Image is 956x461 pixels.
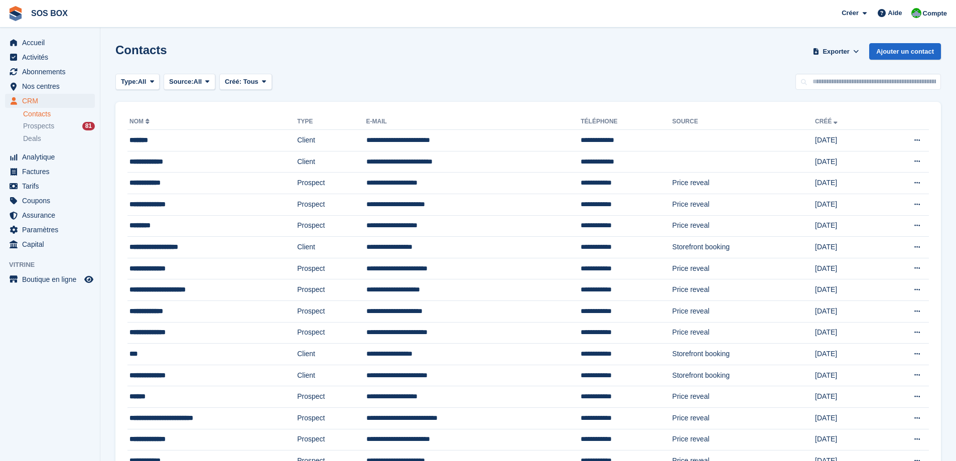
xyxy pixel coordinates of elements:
[297,322,366,344] td: Prospect
[815,300,877,322] td: [DATE]
[815,194,877,215] td: [DATE]
[815,344,877,365] td: [DATE]
[815,386,877,408] td: [DATE]
[23,133,95,144] a: Deals
[23,109,95,119] a: Contacts
[8,6,23,21] img: stora-icon-8386f47178a22dfd0bd8f6a31ec36ba5ce8667c1dd55bd0f319d3a0aa187defe.svg
[815,258,877,279] td: [DATE]
[672,279,815,301] td: Price reveal
[5,194,95,208] a: menu
[297,365,366,386] td: Client
[297,344,366,365] td: Client
[815,407,877,429] td: [DATE]
[672,258,815,279] td: Price reveal
[815,130,877,151] td: [DATE]
[22,165,82,179] span: Factures
[22,194,82,208] span: Coupons
[194,77,202,87] span: All
[22,237,82,251] span: Capital
[23,121,95,131] a: Prospects 81
[22,272,82,286] span: Boutique en ligne
[115,43,167,57] h1: Contacts
[164,74,215,90] button: Source: All
[815,215,877,237] td: [DATE]
[82,122,95,130] div: 81
[5,36,95,50] a: menu
[672,386,815,408] td: Price reveal
[5,208,95,222] a: menu
[22,150,82,164] span: Analytique
[672,429,815,450] td: Price reveal
[5,50,95,64] a: menu
[22,208,82,222] span: Assurance
[297,429,366,450] td: Prospect
[297,194,366,215] td: Prospect
[27,5,72,22] a: SOS BOX
[5,223,95,237] a: menu
[138,77,147,87] span: All
[823,47,849,57] span: Exporter
[225,78,241,85] span: Créé:
[815,151,877,173] td: [DATE]
[5,237,95,251] a: menu
[842,8,859,18] span: Créer
[297,114,366,130] th: Type
[297,407,366,429] td: Prospect
[672,215,815,237] td: Price reveal
[297,300,366,322] td: Prospect
[672,407,815,429] td: Price reveal
[5,65,95,79] a: menu
[888,8,902,18] span: Aide
[5,94,95,108] a: menu
[672,237,815,258] td: Storefront booking
[672,173,815,194] td: Price reveal
[297,151,366,173] td: Client
[911,8,921,18] img: Fabrice
[129,118,152,125] a: Nom
[672,300,815,322] td: Price reveal
[923,9,947,19] span: Compte
[672,344,815,365] td: Storefront booking
[297,215,366,237] td: Prospect
[9,260,100,270] span: Vitrine
[297,130,366,151] td: Client
[23,134,41,143] span: Deals
[297,237,366,258] td: Client
[22,223,82,237] span: Paramètres
[169,77,193,87] span: Source:
[22,179,82,193] span: Tarifs
[22,79,82,93] span: Nos centres
[297,258,366,279] td: Prospect
[366,114,581,130] th: E-mail
[297,386,366,408] td: Prospect
[815,173,877,194] td: [DATE]
[869,43,941,60] a: Ajouter un contact
[811,43,861,60] button: Exporter
[22,50,82,64] span: Activités
[815,237,877,258] td: [DATE]
[672,194,815,215] td: Price reveal
[219,74,272,90] button: Créé: Tous
[5,179,95,193] a: menu
[5,165,95,179] a: menu
[297,173,366,194] td: Prospect
[815,279,877,301] td: [DATE]
[815,365,877,386] td: [DATE]
[23,121,54,131] span: Prospects
[22,36,82,50] span: Accueil
[5,272,95,286] a: menu
[5,150,95,164] a: menu
[115,74,160,90] button: Type: All
[672,322,815,344] td: Price reveal
[672,114,815,130] th: Source
[815,322,877,344] td: [DATE]
[5,79,95,93] a: menu
[121,77,138,87] span: Type:
[243,78,258,85] span: Tous
[22,65,82,79] span: Abonnements
[581,114,672,130] th: Téléphone
[815,429,877,450] td: [DATE]
[672,365,815,386] td: Storefront booking
[83,273,95,285] a: Boutique d'aperçu
[22,94,82,108] span: CRM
